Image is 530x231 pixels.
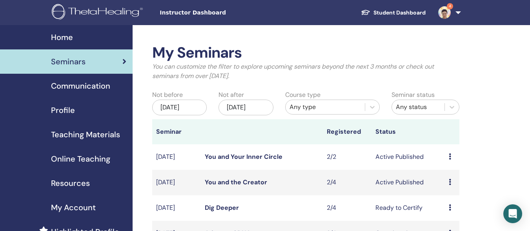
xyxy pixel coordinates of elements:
span: Instructor Dashboard [160,9,277,17]
div: Open Intercom Messenger [503,204,522,223]
span: Teaching Materials [51,129,120,140]
td: Ready to Certify [372,195,444,221]
span: Communication [51,80,110,92]
label: Seminar status [392,90,435,100]
img: logo.png [52,4,146,22]
div: Any status [396,102,441,112]
a: You and Your Inner Circle [205,153,282,161]
img: default.jpg [438,6,451,19]
th: Seminar [152,119,201,144]
a: Dig Deeper [205,204,239,212]
div: [DATE] [152,100,207,115]
td: 2/4 [323,170,372,195]
td: Active Published [372,144,444,170]
td: [DATE] [152,144,201,170]
label: Course type [285,90,321,100]
span: Resources [51,177,90,189]
span: 4 [447,3,453,9]
th: Registered [323,119,372,144]
p: You can customize the filter to explore upcoming seminars beyond the next 3 months or check out s... [152,62,459,81]
span: Profile [51,104,75,116]
span: My Account [51,202,96,213]
div: Any type [290,102,361,112]
td: [DATE] [152,195,201,221]
h2: My Seminars [152,44,459,62]
td: 2/2 [323,144,372,170]
td: [DATE] [152,170,201,195]
span: Home [51,31,73,43]
div: [DATE] [219,100,273,115]
a: You and the Creator [205,178,267,186]
label: Not after [219,90,244,100]
td: 2/4 [323,195,372,221]
img: graduation-cap-white.svg [361,9,370,16]
td: Active Published [372,170,444,195]
span: Online Teaching [51,153,110,165]
span: Seminars [51,56,86,67]
a: Student Dashboard [355,5,432,20]
label: Not before [152,90,183,100]
th: Status [372,119,444,144]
